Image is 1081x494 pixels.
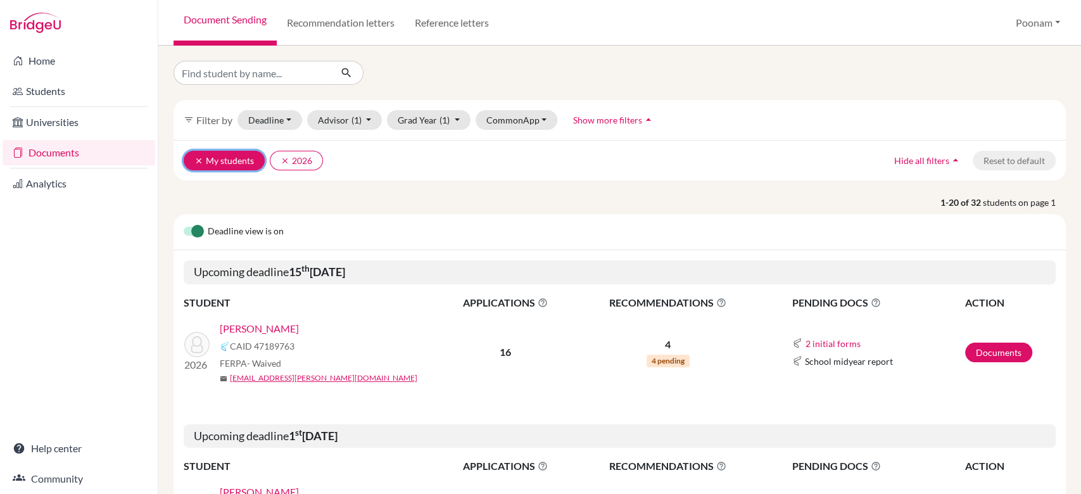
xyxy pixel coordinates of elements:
[476,110,558,130] button: CommonApp
[3,140,155,165] a: Documents
[949,154,962,167] i: arrow_drop_up
[184,458,437,474] th: STUDENT
[307,110,382,130] button: Advisor(1)
[230,339,294,353] span: CAID 47189763
[883,151,973,170] button: Hide all filtersarrow_drop_up
[965,343,1032,362] a: Documents
[230,372,417,384] a: [EMAIL_ADDRESS][PERSON_NAME][DOMAIN_NAME]
[574,337,761,352] p: 4
[289,265,345,279] b: 15 [DATE]
[237,110,302,130] button: Deadline
[438,295,573,310] span: APPLICATIONS
[220,321,299,336] a: [PERSON_NAME]
[805,355,893,368] span: School midyear report
[574,295,761,310] span: RECOMMENDATIONS
[196,114,232,126] span: Filter by
[270,151,323,170] button: clear2026
[281,156,289,165] i: clear
[573,115,642,125] span: Show more filters
[3,171,155,196] a: Analytics
[964,458,1056,474] th: ACTION
[220,341,230,351] img: Common App logo
[647,355,690,367] span: 4 pending
[792,459,964,474] span: PENDING DOCS
[792,338,802,348] img: Common App logo
[194,156,203,165] i: clear
[295,427,302,438] sup: st
[940,196,983,209] strong: 1-20 of 32
[3,110,155,135] a: Universities
[964,294,1056,311] th: ACTION
[973,151,1056,170] button: Reset to default
[351,115,362,125] span: (1)
[184,424,1056,448] h5: Upcoming deadline
[983,196,1066,209] span: students on page 1
[184,115,194,125] i: filter_list
[574,459,761,474] span: RECOMMENDATIONS
[10,13,61,33] img: Bridge-U
[184,151,265,170] button: clearMy students
[439,115,450,125] span: (1)
[500,346,511,358] b: 16
[184,357,210,372] p: 2026
[3,79,155,104] a: Students
[301,263,310,274] sup: th
[174,61,331,85] input: Find student by name...
[3,48,155,73] a: Home
[438,459,573,474] span: APPLICATIONS
[642,113,655,126] i: arrow_drop_up
[220,357,281,370] span: FERPA
[184,294,437,311] th: STUDENT
[387,110,471,130] button: Grad Year(1)
[208,224,284,239] span: Deadline view is on
[184,332,210,357] img: Mehndiratta, Ojus
[1010,11,1066,35] button: Poonam
[894,155,949,166] span: Hide all filters
[3,436,155,461] a: Help center
[792,295,964,310] span: PENDING DOCS
[247,358,281,369] span: - Waived
[3,466,155,491] a: Community
[562,110,666,130] button: Show more filtersarrow_drop_up
[184,260,1056,284] h5: Upcoming deadline
[805,336,861,351] button: 2 initial forms
[289,429,338,443] b: 1 [DATE]
[220,375,227,383] span: mail
[792,356,802,366] img: Common App logo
